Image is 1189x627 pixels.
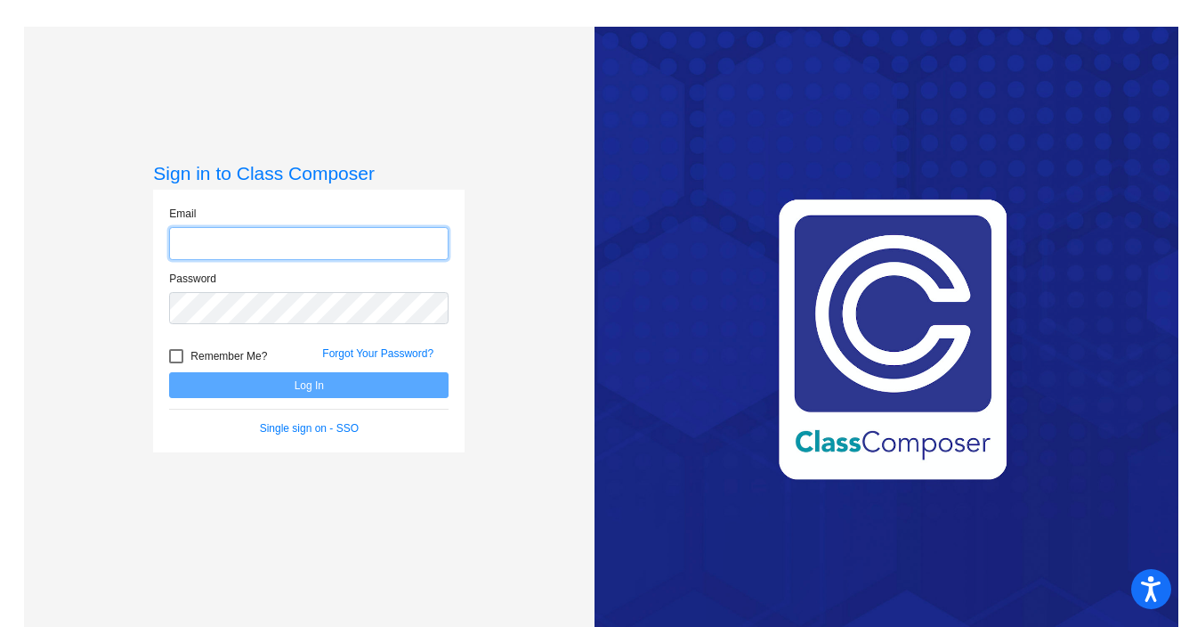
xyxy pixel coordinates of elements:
label: Email [169,206,196,222]
a: Single sign on - SSO [260,422,359,435]
span: Remember Me? [190,346,267,367]
label: Password [169,271,216,287]
h3: Sign in to Class Composer [153,162,465,184]
a: Forgot Your Password? [322,347,433,360]
button: Log In [169,372,449,398]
